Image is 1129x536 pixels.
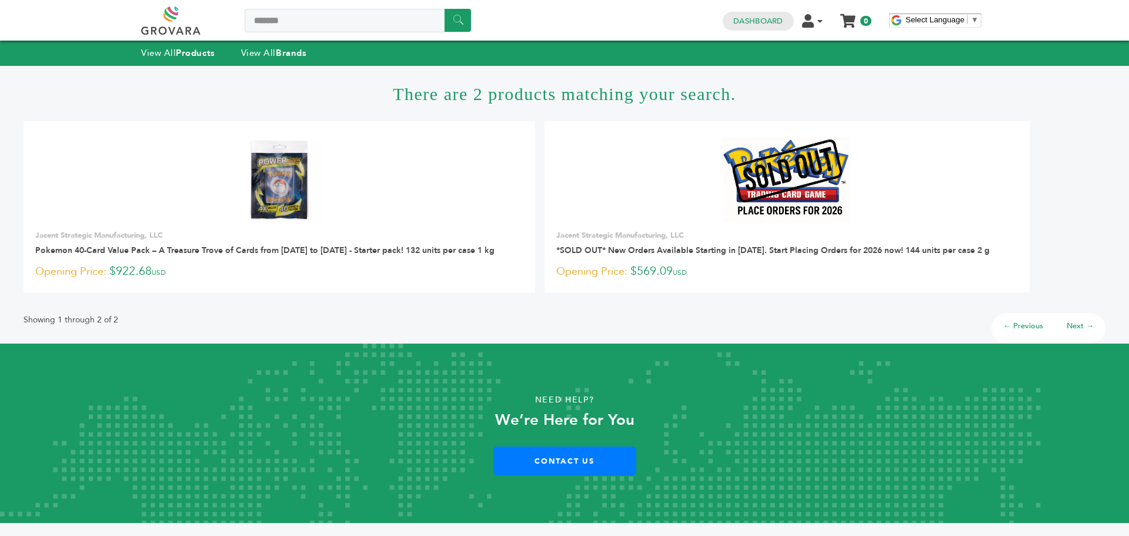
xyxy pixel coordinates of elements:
[841,11,855,23] a: My Cart
[723,137,851,222] img: *SOLD OUT* New Orders Available Starting in 2026. Start Placing Orders for 2026 now! 144 units pe...
[493,447,636,475] a: Contact Us
[556,245,990,256] a: *SOLD OUT* New Orders Available Starting in [DATE]. Start Placing Orders for 2026 now! 144 units ...
[35,245,495,256] a: Pokemon 40-Card Value Pack – A Treasure Trove of Cards from [DATE] to [DATE] - Starter pack! 132 ...
[152,268,166,277] span: USD
[56,391,1073,409] p: Need Help?
[1067,321,1094,331] a: Next →
[241,47,307,59] a: View AllBrands
[556,264,627,279] span: Opening Price:
[673,268,687,277] span: USD
[733,16,783,26] a: Dashboard
[967,15,968,24] span: ​
[24,66,1105,121] h1: There are 2 products matching your search.
[24,313,118,327] p: Showing 1 through 2 of 2
[35,264,106,279] span: Opening Price:
[906,15,964,24] span: Select Language
[556,230,1018,241] p: Jacent Strategic Manufacturing, LLC
[237,137,322,222] img: Pokemon 40-Card Value Pack – A Treasure Trove of Cards from 1996 to 2024 - Starter pack! 132 unit...
[495,410,634,431] strong: We’re Here for You
[245,9,471,32] input: Search a product or brand...
[556,263,1018,281] p: $569.09
[906,15,978,24] a: Select Language​
[860,16,871,26] span: 0
[176,47,215,59] strong: Products
[971,15,978,24] span: ▼
[35,263,523,281] p: $922.68
[276,47,306,59] strong: Brands
[141,47,215,59] a: View AllProducts
[35,230,523,241] p: Jacent Strategic Manufacturing, LLC
[1003,321,1043,331] a: ← Previous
